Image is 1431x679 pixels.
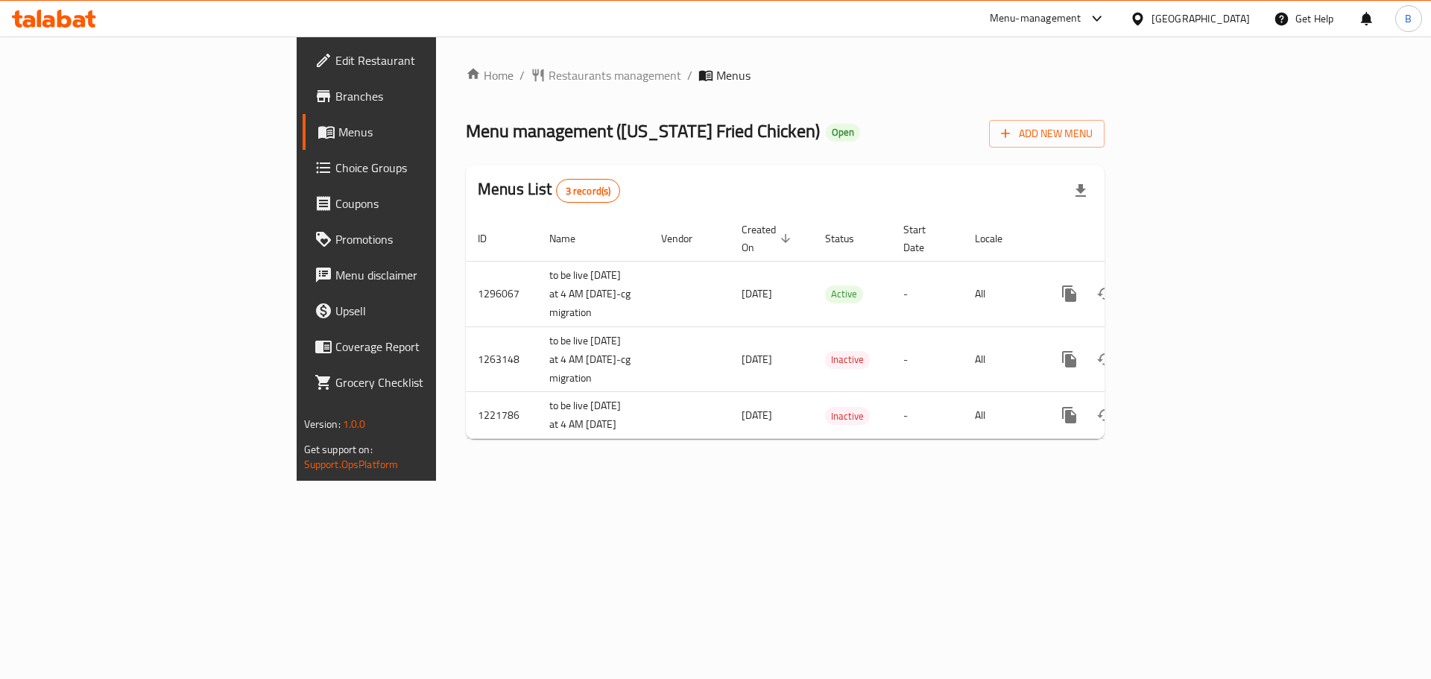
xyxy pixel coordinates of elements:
[303,114,536,150] a: Menus
[556,179,621,203] div: Total records count
[304,455,399,474] a: Support.OpsPlatform
[1087,276,1123,312] button: Change Status
[687,66,692,84] li: /
[537,326,649,392] td: to be live [DATE] at 4 AM [DATE]-cg migration
[304,414,341,434] span: Version:
[1405,10,1412,27] span: B
[466,216,1207,440] table: enhanced table
[742,350,772,369] span: [DATE]
[1052,276,1087,312] button: more
[1152,10,1250,27] div: [GEOGRAPHIC_DATA]
[303,78,536,114] a: Branches
[990,10,1081,28] div: Menu-management
[303,186,536,221] a: Coupons
[716,66,751,84] span: Menus
[335,159,524,177] span: Choice Groups
[303,257,536,293] a: Menu disclaimer
[335,195,524,212] span: Coupons
[335,373,524,391] span: Grocery Checklist
[1052,397,1087,433] button: more
[742,221,795,256] span: Created On
[303,293,536,329] a: Upsell
[1001,124,1093,143] span: Add New Menu
[826,124,860,142] div: Open
[303,364,536,400] a: Grocery Checklist
[963,392,1040,439] td: All
[989,120,1105,148] button: Add New Menu
[303,42,536,78] a: Edit Restaurant
[1087,341,1123,377] button: Change Status
[825,408,870,425] span: Inactive
[1063,173,1099,209] div: Export file
[478,178,620,203] h2: Menus List
[742,405,772,425] span: [DATE]
[343,414,366,434] span: 1.0.0
[466,114,820,148] span: Menu management ( [US_STATE] Fried Chicken )
[335,302,524,320] span: Upsell
[537,261,649,326] td: to be live [DATE] at 4 AM [DATE]-cg migration
[825,351,870,368] span: Inactive
[742,284,772,303] span: [DATE]
[335,266,524,284] span: Menu disclaimer
[303,221,536,257] a: Promotions
[903,221,945,256] span: Start Date
[466,66,1105,84] nav: breadcrumb
[304,440,373,459] span: Get support on:
[335,230,524,248] span: Promotions
[549,230,595,247] span: Name
[338,123,524,141] span: Menus
[549,66,681,84] span: Restaurants management
[963,261,1040,326] td: All
[335,87,524,105] span: Branches
[825,407,870,425] div: Inactive
[891,261,963,326] td: -
[891,326,963,392] td: -
[557,184,620,198] span: 3 record(s)
[661,230,712,247] span: Vendor
[537,392,649,439] td: to be live [DATE] at 4 AM [DATE]
[335,51,524,69] span: Edit Restaurant
[478,230,506,247] span: ID
[963,326,1040,392] td: All
[335,338,524,356] span: Coverage Report
[825,230,874,247] span: Status
[825,285,863,303] span: Active
[1052,341,1087,377] button: more
[531,66,681,84] a: Restaurants management
[826,126,860,139] span: Open
[303,150,536,186] a: Choice Groups
[975,230,1022,247] span: Locale
[1087,397,1123,433] button: Change Status
[891,392,963,439] td: -
[825,351,870,369] div: Inactive
[1040,216,1207,262] th: Actions
[303,329,536,364] a: Coverage Report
